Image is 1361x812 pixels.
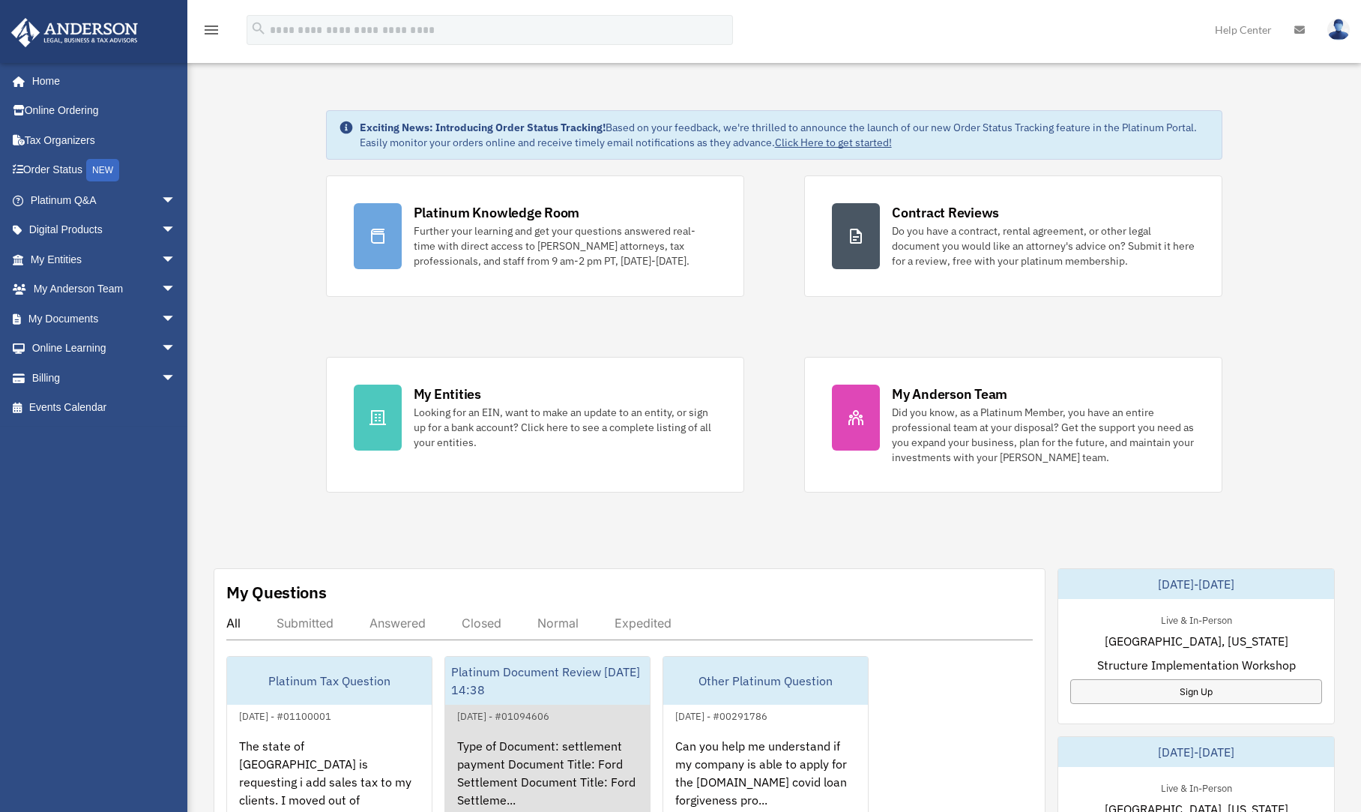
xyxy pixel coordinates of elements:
[161,304,191,334] span: arrow_drop_down
[804,357,1222,493] a: My Anderson Team Did you know, as a Platinum Member, you have an entire professional team at your...
[277,616,334,631] div: Submitted
[1070,679,1322,704] a: Sign Up
[369,616,426,631] div: Answered
[161,185,191,216] span: arrow_drop_down
[161,215,191,246] span: arrow_drop_down
[10,215,199,245] a: Digital Productsarrow_drop_down
[1058,569,1334,599] div: [DATE]-[DATE]
[775,136,892,149] a: Click Here to get started!
[360,120,1210,150] div: Based on your feedback, we're thrilled to announce the launch of our new Order Status Tracking fe...
[10,155,199,186] a: Order StatusNEW
[445,657,650,705] div: Platinum Document Review [DATE] 14:38
[10,274,199,304] a: My Anderson Teamarrow_drop_down
[10,96,199,126] a: Online Ordering
[10,244,199,274] a: My Entitiesarrow_drop_down
[250,20,267,37] i: search
[326,175,744,297] a: Platinum Knowledge Room Further your learning and get your questions answered real-time with dire...
[161,334,191,364] span: arrow_drop_down
[360,121,606,134] strong: Exciting News: Introducing Order Status Tracking!
[10,304,199,334] a: My Documentsarrow_drop_down
[161,274,191,305] span: arrow_drop_down
[892,203,999,222] div: Contract Reviews
[10,393,199,423] a: Events Calendar
[226,616,241,631] div: All
[1327,19,1350,40] img: User Pic
[892,223,1195,268] div: Do you have a contract, rental agreement, or other legal document you would like an attorney's ad...
[804,175,1222,297] a: Contract Reviews Do you have a contract, rental agreement, or other legal document you would like...
[1149,611,1244,627] div: Live & In-Person
[1097,656,1296,674] span: Structure Implementation Workshop
[414,203,580,222] div: Platinum Knowledge Room
[1149,779,1244,795] div: Live & In-Person
[1105,632,1288,650] span: [GEOGRAPHIC_DATA], [US_STATE]
[10,334,199,364] a: Online Learningarrow_drop_down
[414,405,716,450] div: Looking for an EIN, want to make an update to an entity, or sign up for a bank account? Click her...
[615,616,672,631] div: Expedited
[462,616,501,631] div: Closed
[227,707,343,723] div: [DATE] - #01100001
[326,357,744,493] a: My Entities Looking for an EIN, want to make an update to an entity, or sign up for a bank accoun...
[537,616,579,631] div: Normal
[7,18,142,47] img: Anderson Advisors Platinum Portal
[10,363,199,393] a: Billingarrow_drop_down
[892,405,1195,465] div: Did you know, as a Platinum Member, you have an entire professional team at your disposal? Get th...
[414,223,716,268] div: Further your learning and get your questions answered real-time with direct access to [PERSON_NAM...
[86,159,119,181] div: NEW
[445,707,561,723] div: [DATE] - #01094606
[10,185,199,215] a: Platinum Q&Aarrow_drop_down
[892,385,1007,403] div: My Anderson Team
[663,707,779,723] div: [DATE] - #00291786
[10,125,199,155] a: Tax Organizers
[161,244,191,275] span: arrow_drop_down
[663,657,868,705] div: Other Platinum Question
[161,363,191,394] span: arrow_drop_down
[227,657,432,705] div: Platinum Tax Question
[1058,737,1334,767] div: [DATE]-[DATE]
[226,581,327,604] div: My Questions
[414,385,481,403] div: My Entities
[202,26,220,39] a: menu
[202,21,220,39] i: menu
[10,66,191,96] a: Home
